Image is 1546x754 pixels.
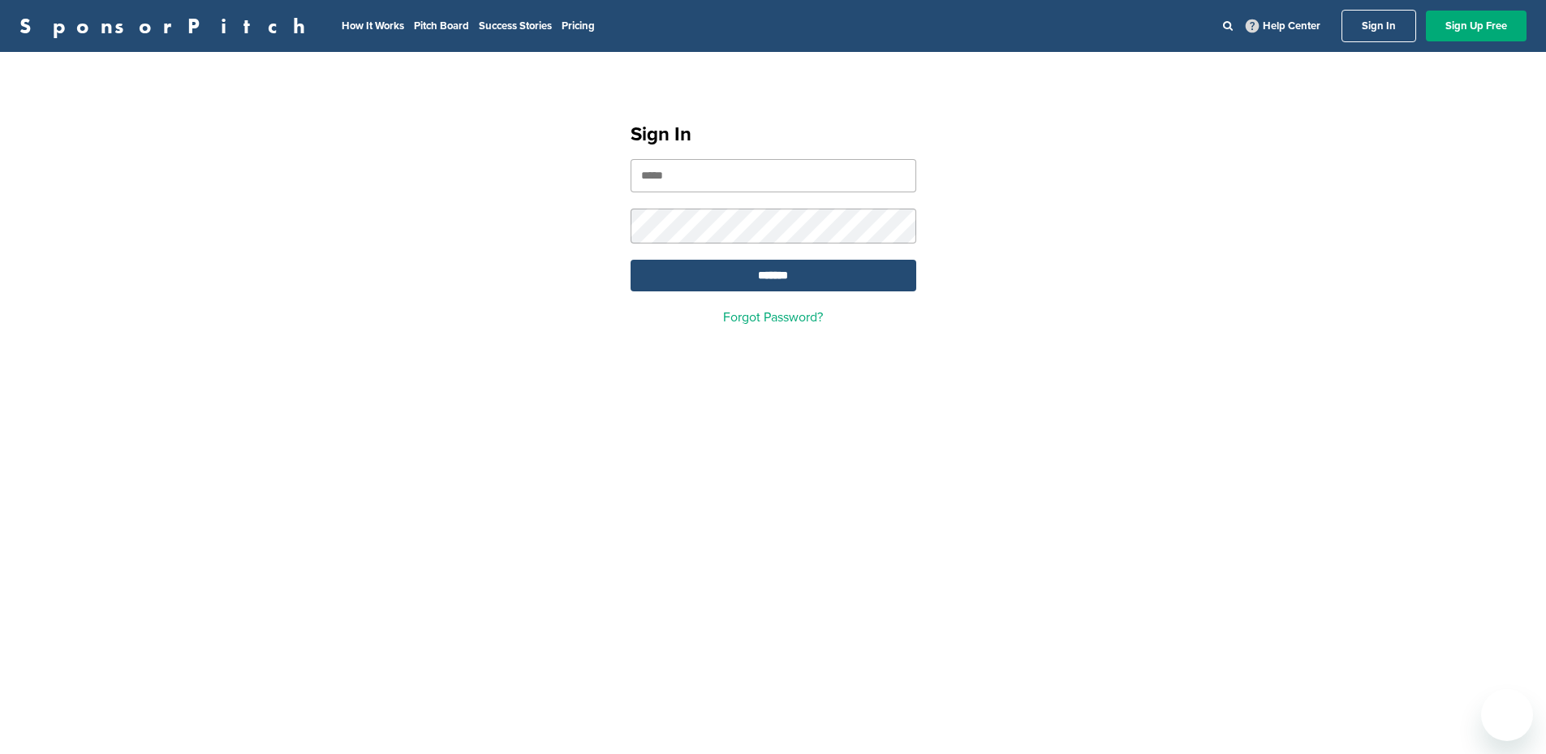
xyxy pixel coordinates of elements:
[342,19,404,32] a: How It Works
[19,15,316,37] a: SponsorPitch
[414,19,469,32] a: Pitch Board
[631,120,916,149] h1: Sign In
[1242,16,1324,36] a: Help Center
[479,19,552,32] a: Success Stories
[1426,11,1527,41] a: Sign Up Free
[723,309,823,325] a: Forgot Password?
[1341,10,1416,42] a: Sign In
[1481,689,1533,741] iframe: Button to launch messaging window
[562,19,595,32] a: Pricing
